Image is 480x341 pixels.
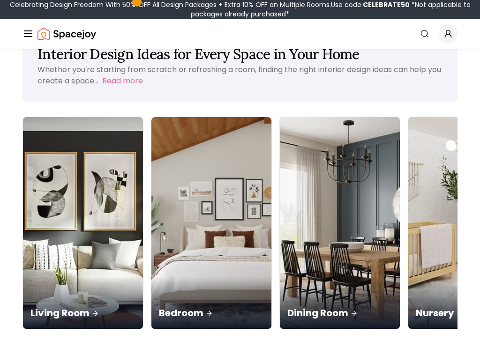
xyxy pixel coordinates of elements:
a: BedroomBedroom [151,117,272,329]
img: Spacejoy Logo [37,24,96,43]
h1: Interior Design Ideas for Every Space in Your Home [37,45,442,62]
button: Read more [102,75,143,87]
img: Living Room [23,117,143,329]
a: Living RoomLiving Room [22,117,143,329]
a: Dining RoomDining Room [279,117,400,329]
nav: Global [22,19,457,49]
p: Bedroom [159,306,264,319]
p: Dining Room [287,306,392,319]
p: Whether you're starting from scratch or refreshing a room, finding the right interior design idea... [37,64,441,86]
p: Living Room [30,306,135,319]
img: Bedroom [151,117,271,329]
a: Spacejoy [37,24,96,43]
img: Dining Room [280,117,400,329]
